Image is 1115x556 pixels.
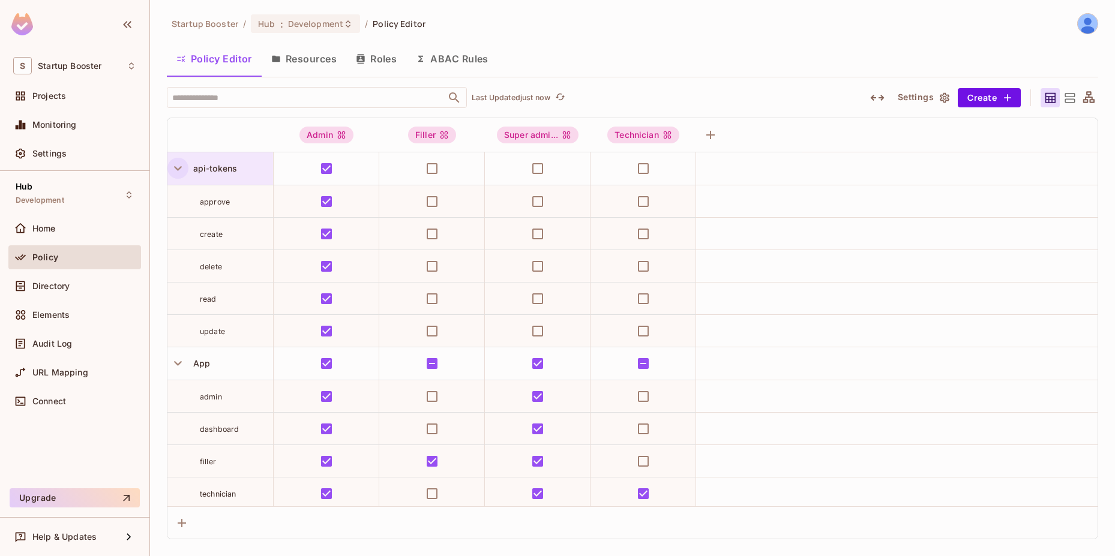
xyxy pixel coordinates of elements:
[32,396,66,406] span: Connect
[32,339,72,348] span: Audit Log
[200,489,236,498] span: technician
[288,18,343,29] span: Development
[32,149,67,158] span: Settings
[406,44,498,74] button: ABAC Rules
[188,163,238,173] span: api-tokens
[200,457,216,466] span: filler
[172,18,238,29] span: the active workspace
[32,368,88,377] span: URL Mapping
[555,92,565,104] span: refresh
[32,253,58,262] span: Policy
[553,91,567,105] button: refresh
[200,197,230,206] span: approve
[32,281,70,291] span: Directory
[38,61,101,71] span: Workspace: Startup Booster
[10,488,140,507] button: Upgrade
[607,127,679,143] div: Technician
[200,327,225,336] span: update
[32,224,56,233] span: Home
[200,262,222,271] span: delete
[280,19,284,29] span: :
[13,57,32,74] span: S
[16,196,64,205] span: Development
[167,44,262,74] button: Policy Editor
[11,13,33,35] img: SReyMgAAAABJRU5ErkJggg==
[262,44,346,74] button: Resources
[258,18,275,29] span: Hub
[958,88,1021,107] button: Create
[200,294,217,303] span: read
[32,91,66,101] span: Projects
[365,18,368,29] li: /
[200,230,223,239] span: create
[200,425,239,434] span: dashboard
[472,93,550,103] p: Last Updated just now
[893,88,953,107] button: Settings
[32,532,97,542] span: Help & Updates
[497,127,579,143] span: Super admin
[188,358,210,368] span: App
[16,182,32,191] span: Hub
[1078,14,1098,34] img: Danielle Ulitski
[346,44,406,74] button: Roles
[32,310,70,320] span: Elements
[497,127,579,143] div: Super admi...
[550,91,567,105] span: Click to refresh data
[373,18,425,29] span: Policy Editor
[200,392,222,401] span: admin
[446,89,463,106] button: Open
[299,127,353,143] div: Admin
[408,127,456,143] div: Filler
[32,120,77,130] span: Monitoring
[243,18,246,29] li: /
